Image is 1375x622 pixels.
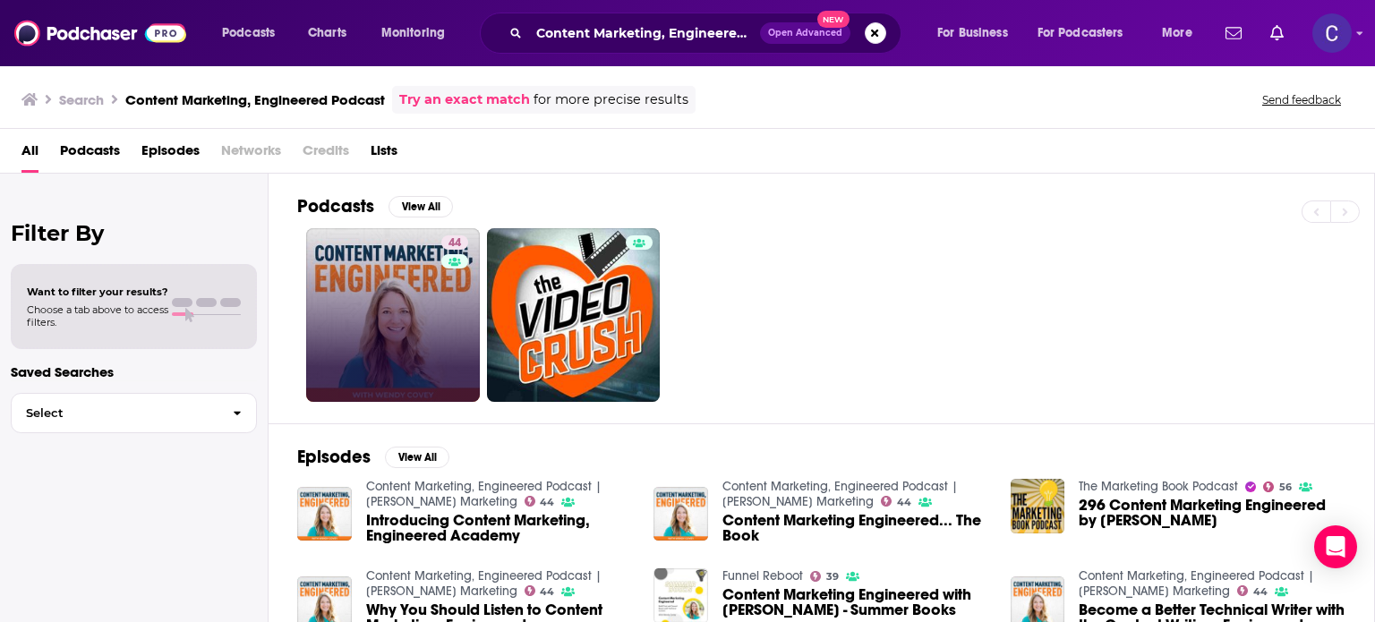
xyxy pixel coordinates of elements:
a: 44 [881,496,911,507]
button: View All [389,196,453,217]
a: Content Marketing, Engineered Podcast | TREW Marketing [366,479,602,509]
h3: Search [59,91,104,108]
span: Logged in as publicityxxtina [1312,13,1352,53]
a: 44 [306,228,480,402]
a: Content Marketing Engineered... The Book [722,513,989,543]
span: for more precise results [534,89,688,110]
button: Show profile menu [1312,13,1352,53]
a: Try an exact match [399,89,530,110]
span: Podcasts [222,21,275,46]
span: Monitoring [381,21,445,46]
button: open menu [1149,19,1215,47]
button: open menu [925,19,1030,47]
span: Select [12,407,218,419]
img: Podchaser - Follow, Share and Rate Podcasts [14,16,186,50]
span: More [1162,21,1192,46]
span: New [817,11,850,28]
a: Content Marketing, Engineered Podcast | TREW Marketing [1079,568,1314,599]
span: 296 Content Marketing Engineered by [PERSON_NAME] [1079,498,1345,528]
a: Content Marketing, Engineered Podcast | TREW Marketing [722,479,958,509]
a: Podcasts [60,136,120,173]
button: open menu [1026,19,1149,47]
a: Content Marketing, Engineered Podcast | TREW Marketing [366,568,602,599]
a: Funnel Reboot [722,568,803,584]
a: PodcastsView All [297,195,453,217]
a: Content Marketing Engineered with Wendy Covey - Summer Books [722,587,989,618]
span: 44 [448,234,461,252]
h3: Content Marketing, Engineered Podcast [125,91,385,108]
span: Want to filter your results? [27,285,168,298]
a: 296 Content Marketing Engineered by Wendy Covey [1079,498,1345,528]
a: Lists [371,136,397,173]
button: Send feedback [1257,92,1346,107]
a: 39 [810,571,839,582]
a: Charts [296,19,357,47]
div: Open Intercom Messenger [1314,525,1357,568]
span: Open Advanced [768,29,842,38]
button: View All [385,447,449,468]
a: All [21,136,38,173]
img: User Profile [1312,13,1352,53]
span: For Business [937,21,1008,46]
button: open menu [209,19,298,47]
img: 296 Content Marketing Engineered by Wendy Covey [1011,479,1065,533]
span: 44 [1253,588,1268,596]
span: 56 [1279,483,1292,491]
span: 39 [826,573,839,581]
a: EpisodesView All [297,446,449,468]
a: Episodes [141,136,200,173]
a: 44 [1237,585,1268,596]
button: Open AdvancedNew [760,22,850,44]
span: Credits [303,136,349,173]
input: Search podcasts, credits, & more... [529,19,760,47]
a: 44 [525,496,555,507]
span: Networks [221,136,281,173]
a: Introducing Content Marketing, Engineered Academy [366,513,633,543]
button: open menu [369,19,468,47]
span: 44 [540,498,554,507]
img: Content Marketing Engineered... The Book [653,487,708,541]
a: The Marketing Book Podcast [1079,479,1238,494]
h2: Episodes [297,446,371,468]
h2: Podcasts [297,195,374,217]
p: Saved Searches [11,363,257,380]
span: For Podcasters [1038,21,1123,46]
button: Select [11,393,257,433]
a: 44 [525,585,555,596]
a: 44 [441,235,468,250]
h2: Filter By [11,220,257,246]
a: 56 [1263,481,1292,492]
span: Choose a tab above to access filters. [27,303,168,328]
span: 44 [540,588,554,596]
span: Content Marketing Engineered with [PERSON_NAME] - Summer Books [722,587,989,618]
span: 44 [897,498,911,507]
img: Introducing Content Marketing, Engineered Academy [297,487,352,541]
a: Show notifications dropdown [1218,18,1249,48]
div: Search podcasts, credits, & more... [497,13,918,54]
span: Charts [308,21,346,46]
a: Show notifications dropdown [1263,18,1291,48]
